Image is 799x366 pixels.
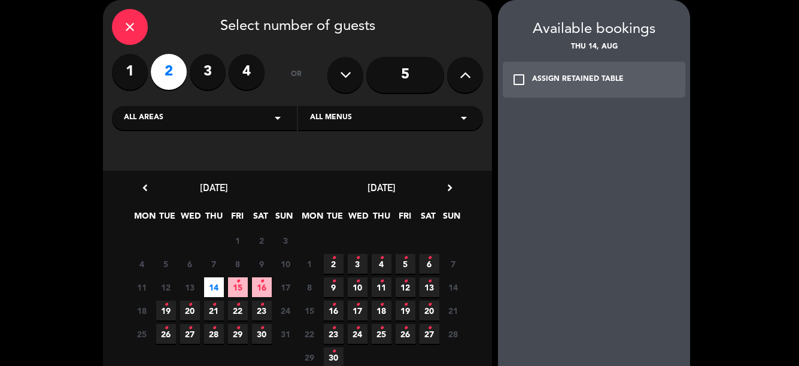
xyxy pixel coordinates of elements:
[156,277,176,297] span: 12
[252,254,272,274] span: 9
[443,277,463,297] span: 14
[156,301,176,320] span: 19
[356,319,360,338] i: •
[260,272,264,291] i: •
[457,111,471,125] i: arrow_drop_down
[204,324,224,344] span: 28
[271,111,285,125] i: arrow_drop_down
[112,54,148,90] label: 1
[512,72,526,87] i: check_box_outline_blank
[443,254,463,274] span: 7
[372,277,391,297] span: 11
[134,209,154,229] span: MON
[260,319,264,338] i: •
[356,272,360,291] i: •
[372,209,391,229] span: THU
[396,277,415,297] span: 12
[310,112,352,124] span: All menus
[180,301,200,320] span: 20
[443,324,463,344] span: 28
[277,54,315,96] div: or
[332,319,336,338] i: •
[532,74,624,86] div: ASSIGN RETAINED TABLE
[498,18,690,41] div: Available bookings
[236,319,240,338] i: •
[379,272,384,291] i: •
[332,295,336,314] i: •
[302,209,321,229] span: MON
[427,295,432,314] i: •
[276,254,296,274] span: 10
[443,182,456,194] i: chevron_right
[132,301,152,320] span: 18
[372,301,391,320] span: 18
[427,249,432,268] i: •
[190,54,226,90] label: 3
[300,324,320,344] span: 22
[300,277,320,297] span: 8
[276,301,296,320] span: 24
[427,319,432,338] i: •
[396,254,415,274] span: 5
[324,324,344,344] span: 23
[443,301,463,320] span: 21
[260,295,264,314] i: •
[156,324,176,344] span: 26
[164,319,168,338] i: •
[204,301,224,320] span: 21
[356,295,360,314] i: •
[420,324,439,344] span: 27
[348,277,367,297] span: 10
[204,254,224,274] span: 7
[252,277,272,297] span: 16
[228,277,248,297] span: 15
[204,277,224,297] span: 14
[395,209,415,229] span: FRI
[348,324,367,344] span: 24
[274,209,294,229] span: SUN
[498,41,690,53] div: Thu 14, Aug
[332,342,336,361] i: •
[139,182,151,194] i: chevron_left
[252,231,272,250] span: 2
[396,301,415,320] span: 19
[124,112,163,124] span: All areas
[188,295,192,314] i: •
[132,324,152,344] span: 25
[180,324,200,344] span: 27
[420,301,439,320] span: 20
[442,209,461,229] span: SUN
[236,295,240,314] i: •
[324,254,344,274] span: 2
[156,254,176,274] span: 5
[228,231,248,250] span: 1
[227,209,247,229] span: FRI
[420,254,439,274] span: 6
[403,319,408,338] i: •
[228,254,248,274] span: 8
[251,209,271,229] span: SAT
[229,54,265,90] label: 4
[188,319,192,338] i: •
[418,209,438,229] span: SAT
[157,209,177,229] span: TUE
[180,254,200,274] span: 6
[151,54,187,90] label: 2
[403,249,408,268] i: •
[276,231,296,250] span: 3
[252,301,272,320] span: 23
[427,272,432,291] i: •
[204,209,224,229] span: THU
[396,324,415,344] span: 26
[379,295,384,314] i: •
[212,319,216,338] i: •
[332,272,336,291] i: •
[420,277,439,297] span: 13
[236,272,240,291] i: •
[348,209,368,229] span: WED
[132,254,152,274] span: 4
[228,324,248,344] span: 29
[276,277,296,297] span: 17
[181,209,200,229] span: WED
[379,249,384,268] i: •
